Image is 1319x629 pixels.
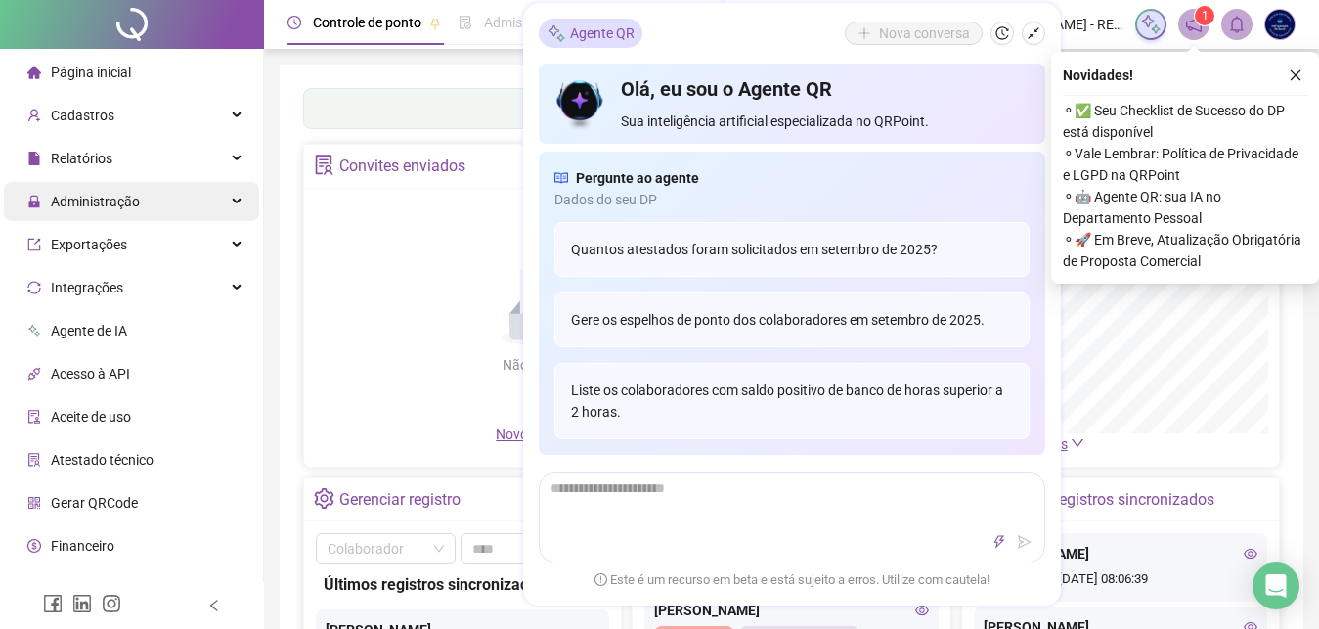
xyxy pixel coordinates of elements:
button: send [1013,530,1036,554]
span: ⚬ ✅ Seu Checklist de Sucesso do DP está disponível [1063,100,1307,143]
span: ⚬ 🤖 Agente QR: sua IA no Departamento Pessoal [1063,186,1307,229]
span: Novo convite [496,427,594,442]
div: Gere os espelhos de ponto dos colaboradores em setembro de 2025. [554,292,1030,347]
span: api [27,367,41,381]
h4: Olá, eu sou o Agente QR [621,75,1029,103]
span: audit [27,410,41,424]
div: Agente QR [539,19,642,48]
span: close [1289,68,1302,82]
div: Últimos registros sincronizados [324,572,601,597]
sup: 1 [1195,6,1214,25]
span: sync [27,281,41,294]
span: Gerar QRCode [51,495,138,511]
span: export [27,238,41,251]
div: Gerenciar registro [339,483,461,517]
span: home [27,66,41,79]
span: user-add [27,109,41,122]
span: notification [1185,16,1203,33]
div: [DATE] 08:06:39 [984,569,1257,592]
span: eye [1244,547,1257,561]
div: [PERSON_NAME] [654,600,928,621]
span: Financeiro [51,538,114,554]
div: Convites enviados [339,150,465,183]
span: file [27,152,41,165]
span: shrink [1027,26,1040,40]
span: history [995,26,1009,40]
span: ⚬ Vale Lembrar: Política de Privacidade e LGPD na QRPoint [1063,143,1307,186]
span: solution [27,453,41,467]
div: Open Intercom Messenger [1253,562,1299,609]
span: Integrações [51,280,123,295]
span: solution [314,155,334,175]
div: Últimos registros sincronizados [997,483,1214,517]
div: [PERSON_NAME] [984,543,1257,564]
span: clock-circle [287,16,301,29]
span: Admissão digital [484,15,585,30]
span: eye [915,604,929,617]
span: Dados do seu DP [554,189,1030,210]
span: 1 [1202,9,1209,22]
span: Atestado técnico [51,452,154,468]
span: qrcode [27,496,41,510]
span: file-done [459,16,472,29]
div: Não há dados [455,354,635,376]
span: Exportações [51,237,127,252]
span: exclamation-circle [594,572,607,585]
span: Agente de IA [51,323,127,338]
img: sparkle-icon.fc2bf0ac1784a2077858766a79e2daf3.svg [547,22,566,43]
span: Controle de ponto [313,15,421,30]
span: ⚬ 🚀 Em Breve, Atualização Obrigatória de Proposta Comercial [1063,229,1307,272]
span: Sua inteligência artificial especializada no QRPoint. [621,111,1029,132]
span: bell [1228,16,1246,33]
span: left [207,599,221,612]
span: Acesso à API [51,366,130,382]
div: Quantos atestados foram solicitados em setembro de 2025? [554,222,1030,277]
span: Administração [51,194,140,209]
span: Pergunte ao agente [576,167,699,189]
div: Liste os colaboradores com saldo positivo de banco de horas superior a 2 horas. [554,363,1030,439]
span: Página inicial [51,65,131,80]
button: Nova conversa [845,22,983,45]
img: icon [554,75,606,132]
span: setting [314,488,334,509]
span: instagram [102,594,121,613]
span: Central de ajuda [51,581,150,597]
span: dollar [27,539,41,553]
img: sparkle-icon.fc2bf0ac1784a2077858766a79e2daf3.svg [1140,14,1162,35]
span: Relatórios [51,151,112,166]
span: Cadastros [51,108,114,123]
span: read [554,167,568,189]
span: pushpin [429,18,441,29]
img: 27090 [1265,10,1295,39]
span: linkedin [72,594,92,613]
span: Aceite de uso [51,409,131,425]
span: thunderbolt [992,535,1006,549]
span: lock [27,195,41,208]
button: thunderbolt [988,530,1011,554]
span: Novidades ! [1063,65,1133,86]
span: down [1071,436,1084,450]
span: facebook [43,594,63,613]
span: Este é um recurso em beta e está sujeito a erros. Utilize com cautela! [594,570,989,590]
